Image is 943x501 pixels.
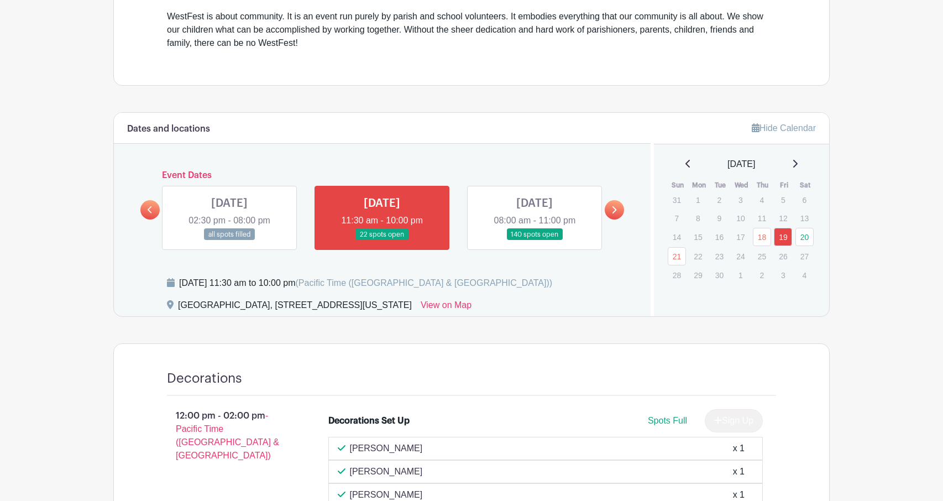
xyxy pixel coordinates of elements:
h6: Dates and locations [127,124,210,134]
p: 14 [668,228,686,246]
p: 5 [774,191,792,208]
p: 7 [668,210,686,227]
div: [GEOGRAPHIC_DATA], [STREET_ADDRESS][US_STATE] [178,299,412,316]
p: 6 [795,191,814,208]
div: [DATE] 11:30 am to 10:00 pm [179,276,552,290]
p: 12:00 pm - 02:00 pm [149,405,311,467]
a: Hide Calendar [752,123,816,133]
span: (Pacific Time ([GEOGRAPHIC_DATA] & [GEOGRAPHIC_DATA])) [295,278,552,288]
p: 3 [774,267,792,284]
div: WestFest is about community. It is an event run purely by parish and school volunteers. It embodi... [167,10,776,50]
a: View on Map [421,299,471,316]
span: [DATE] [727,158,755,171]
p: 10 [731,210,750,227]
p: 12 [774,210,792,227]
th: Sun [667,180,689,191]
p: 2 [710,191,729,208]
p: 28 [668,267,686,284]
th: Fri [773,180,795,191]
p: 11 [753,210,771,227]
p: 22 [689,248,707,265]
h4: Decorations [167,370,242,387]
h6: Event Dates [160,170,605,181]
p: 17 [731,228,750,246]
p: 2 [753,267,771,284]
th: Thu [752,180,774,191]
p: [PERSON_NAME] [350,442,423,455]
p: 4 [753,191,771,208]
p: 24 [731,248,750,265]
a: 19 [774,228,792,246]
p: 13 [795,210,814,227]
p: 8 [689,210,707,227]
a: 20 [795,228,814,246]
p: [PERSON_NAME] [350,465,423,478]
p: 29 [689,267,707,284]
p: 26 [774,248,792,265]
a: 21 [668,247,686,265]
p: 3 [731,191,750,208]
p: 1 [731,267,750,284]
p: 1 [689,191,707,208]
th: Wed [731,180,752,191]
th: Mon [688,180,710,191]
th: Tue [710,180,731,191]
p: 4 [795,267,814,284]
p: 31 [668,191,686,208]
p: 15 [689,228,707,246]
p: 16 [710,228,729,246]
p: 25 [753,248,771,265]
p: 27 [795,248,814,265]
p: 23 [710,248,729,265]
div: x 1 [733,442,745,455]
p: 30 [710,267,729,284]
p: 9 [710,210,729,227]
div: x 1 [733,465,745,478]
a: 18 [753,228,771,246]
div: Decorations Set Up [328,414,410,427]
span: Spots Full [648,416,687,425]
th: Sat [795,180,816,191]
